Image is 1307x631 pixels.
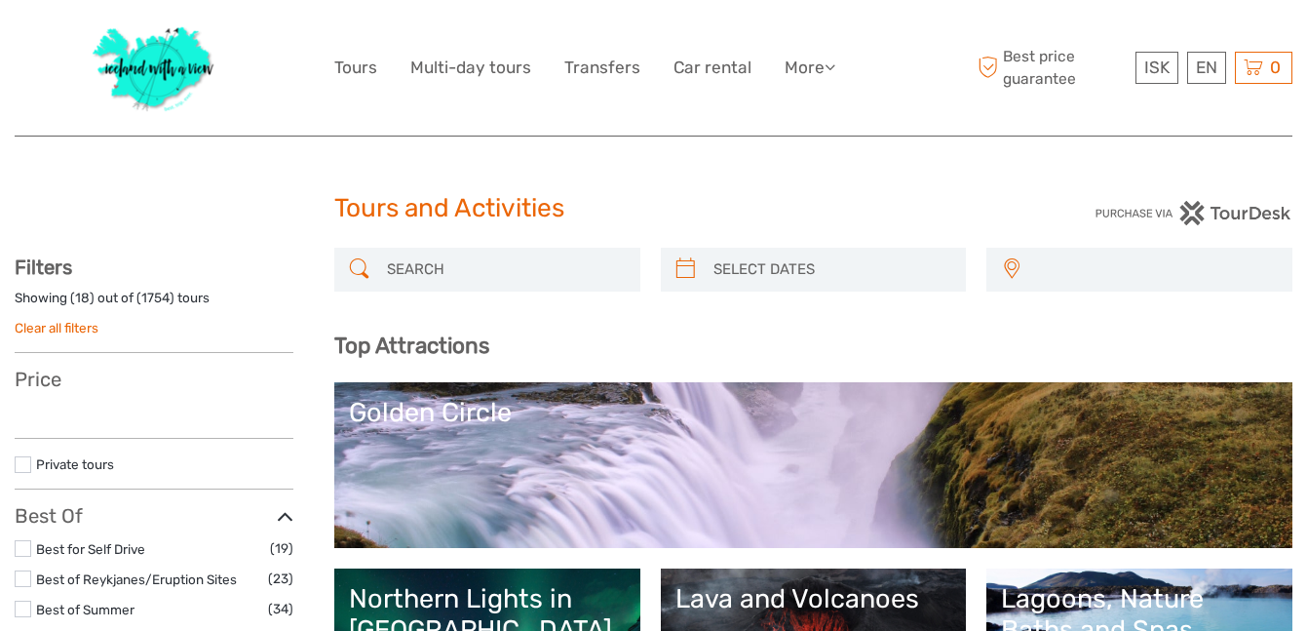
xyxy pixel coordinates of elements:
[379,253,631,287] input: SEARCH
[675,583,952,614] div: Lava and Volcanoes
[564,54,640,82] a: Transfers
[334,54,377,82] a: Tours
[1095,201,1292,225] img: PurchaseViaTourDesk.png
[268,598,293,620] span: (34)
[785,54,835,82] a: More
[334,333,489,359] b: Top Attractions
[15,504,293,528] h3: Best Of
[410,54,531,82] a: Multi-day tours
[15,256,72,279] strong: Filters
[973,46,1131,89] span: Best price guarantee
[268,568,293,590] span: (23)
[36,572,237,587] a: Best of Reykjanes/Eruption Sites
[15,368,293,391] h3: Price
[1267,58,1284,77] span: 0
[15,289,293,319] div: Showing ( ) out of ( ) tours
[75,289,90,307] label: 18
[349,397,1278,428] div: Golden Circle
[36,541,145,557] a: Best for Self Drive
[141,289,170,307] label: 1754
[83,15,225,121] img: 1077-ca632067-b948-436b-9c7a-efe9894e108b_logo_big.jpg
[349,397,1278,533] a: Golden Circle
[36,456,114,472] a: Private tours
[673,54,751,82] a: Car rental
[270,537,293,560] span: (19)
[15,320,98,335] a: Clear all filters
[1187,52,1226,84] div: EN
[1144,58,1170,77] span: ISK
[706,253,957,287] input: SELECT DATES
[36,602,135,617] a: Best of Summer
[334,193,974,224] h1: Tours and Activities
